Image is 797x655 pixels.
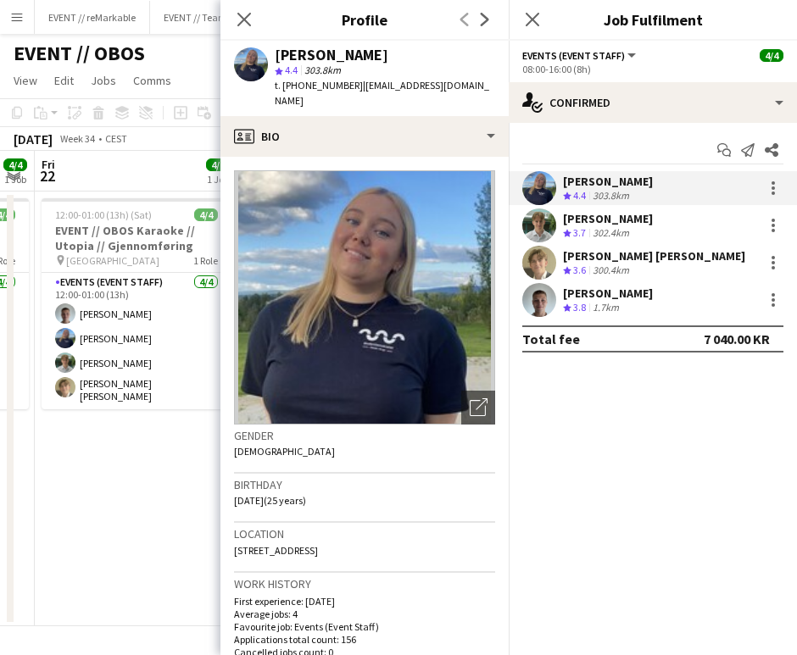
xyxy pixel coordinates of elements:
p: Favourite job: Events (Event Staff) [234,620,495,633]
span: Edit [54,73,74,88]
div: 302.4km [589,226,633,241]
button: EVENT // Team 5 2022-23 [150,1,284,34]
div: [PERSON_NAME] [PERSON_NAME] [563,248,745,264]
span: 3.7 [573,226,586,239]
div: 1 Job [4,173,26,186]
span: 4/4 [760,49,783,62]
app-card-role: Events (Event Staff)4/412:00-01:00 (13h)[PERSON_NAME][PERSON_NAME][PERSON_NAME][PERSON_NAME] [PER... [42,273,231,409]
span: 4/4 [3,158,27,171]
div: [PERSON_NAME] [563,211,653,226]
div: Total fee [522,330,580,347]
span: 4.4 [285,64,298,76]
span: t. [PHONE_NUMBER] [275,79,363,92]
h3: Birthday [234,477,495,492]
span: Comms [133,73,171,88]
p: First experience: [DATE] [234,595,495,608]
a: Edit [47,69,81,92]
button: Events (Event Staff) [522,49,638,62]
span: 303.8km [301,64,344,76]
p: Average jobs: 4 [234,608,495,620]
span: 1 Role [193,254,218,267]
div: 7 040.00 KR [704,330,770,347]
div: Bio [220,116,509,157]
span: 4.4 [573,189,586,202]
div: Confirmed [509,82,797,123]
span: 22 [39,166,55,186]
span: 3.6 [573,264,586,276]
div: 300.4km [589,264,633,278]
app-job-card: 12:00-01:00 (13h) (Sat)4/4EVENT // OBOS Karaoke // Utopia // Gjennomføring [GEOGRAPHIC_DATA]1 Rol... [42,198,231,409]
h3: Gender [234,428,495,443]
span: 4/4 [206,158,230,171]
span: Week 34 [56,132,98,145]
img: Crew avatar or photo [234,170,495,425]
span: 4/4 [194,208,218,221]
span: [GEOGRAPHIC_DATA] [66,254,159,267]
span: 3.8 [573,301,586,314]
h3: Job Fulfilment [509,8,797,31]
div: Open photos pop-in [461,391,495,425]
h3: Profile [220,8,509,31]
div: [DATE] [14,130,53,147]
div: [PERSON_NAME] [563,286,653,301]
a: Jobs [84,69,123,92]
h3: EVENT // OBOS Karaoke // Utopia // Gjennomføring [42,223,231,253]
div: 1 Job [207,173,229,186]
a: View [7,69,44,92]
h3: Location [234,526,495,541]
span: [DATE] (25 years) [234,494,306,507]
div: 1.7km [589,301,622,315]
div: [PERSON_NAME] [275,47,388,63]
p: Applications total count: 156 [234,633,495,646]
span: View [14,73,37,88]
span: Fri [42,157,55,172]
a: Comms [126,69,178,92]
span: Events (Event Staff) [522,49,625,62]
h1: EVENT // OBOS [14,41,145,66]
span: 12:00-01:00 (13h) (Sat) [55,208,152,221]
span: | [EMAIL_ADDRESS][DOMAIN_NAME] [275,79,489,107]
h3: Work history [234,576,495,591]
div: [PERSON_NAME] [563,174,653,189]
div: CEST [105,132,127,145]
div: 08:00-16:00 (8h) [522,63,783,75]
span: Jobs [91,73,116,88]
span: [DEMOGRAPHIC_DATA] [234,445,335,458]
div: 303.8km [589,189,633,203]
button: EVENT // reMarkable [35,1,150,34]
span: [STREET_ADDRESS] [234,544,318,557]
